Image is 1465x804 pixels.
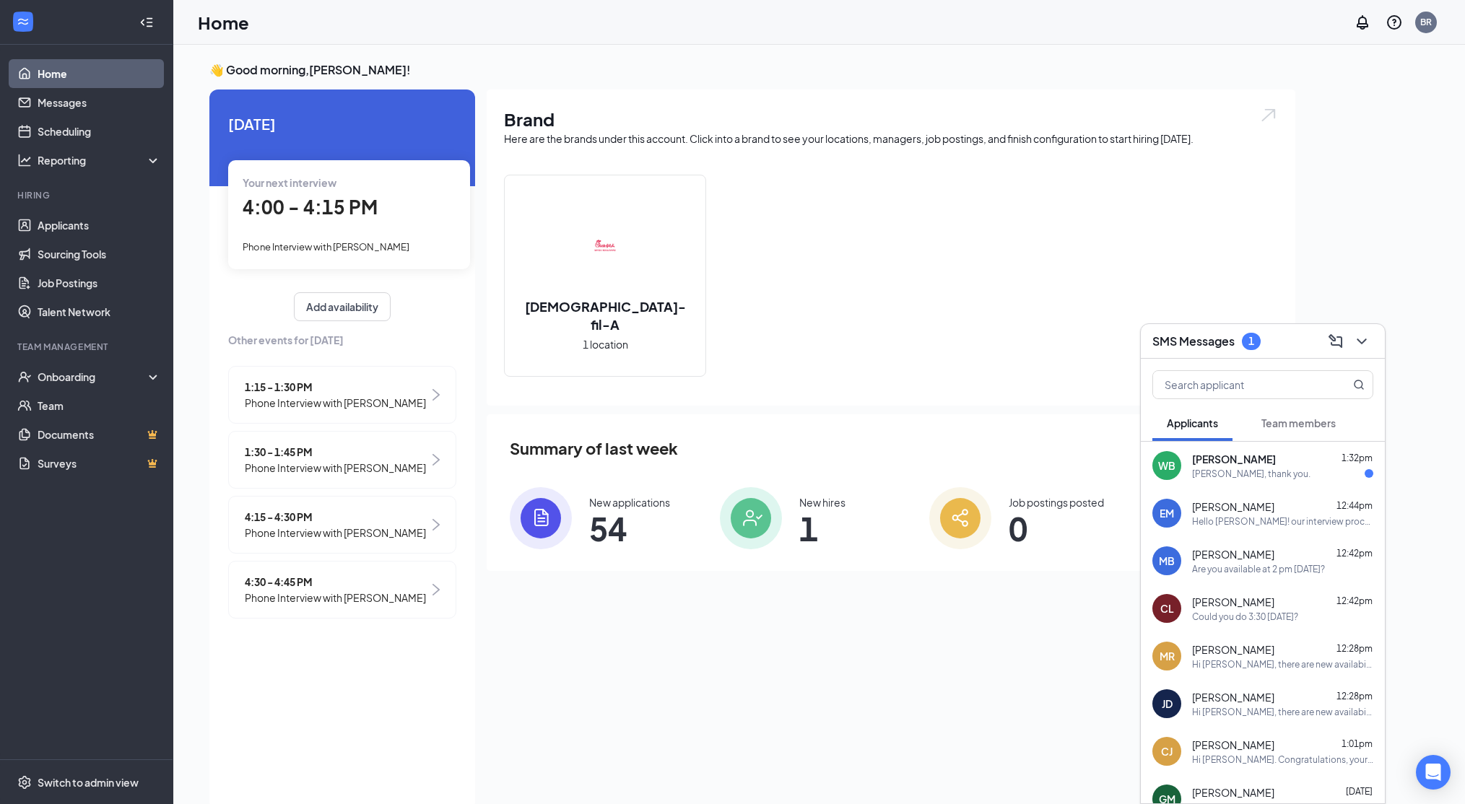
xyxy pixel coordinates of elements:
[38,370,149,384] div: Onboarding
[245,460,426,476] span: Phone Interview with [PERSON_NAME]
[294,292,391,321] button: Add availability
[1192,547,1274,562] span: [PERSON_NAME]
[1336,643,1373,654] span: 12:28pm
[243,195,378,219] span: 4:00 - 4:15 PM
[1158,458,1175,473] div: WB
[38,449,161,478] a: SurveysCrown
[228,332,456,348] span: Other events for [DATE]
[799,515,845,541] span: 1
[1192,738,1274,752] span: [PERSON_NAME]
[1192,785,1274,800] span: [PERSON_NAME]
[17,370,32,384] svg: UserCheck
[1248,335,1254,347] div: 1
[1336,548,1373,559] span: 12:42pm
[1192,642,1274,657] span: [PERSON_NAME]
[1336,500,1373,511] span: 12:44pm
[38,88,161,117] a: Messages
[198,10,249,35] h1: Home
[38,420,161,449] a: DocumentsCrown
[38,240,161,268] a: Sourcing Tools
[510,436,678,461] span: Summary of last week
[38,775,139,790] div: Switch to admin view
[1167,416,1218,429] span: Applicants
[1009,515,1104,541] span: 0
[589,495,670,510] div: New applications
[1192,753,1373,766] div: Hi [PERSON_NAME]. Congratulations, your phone interview with [DEMOGRAPHIC_DATA]-fil-A for Team Me...
[1259,107,1278,123] img: open.6027fd2a22e1237b5b06.svg
[245,525,426,541] span: Phone Interview with [PERSON_NAME]
[720,487,782,549] img: icon
[1336,691,1373,702] span: 12:28pm
[38,297,161,326] a: Talent Network
[17,189,158,201] div: Hiring
[583,336,628,352] span: 1 location
[1009,495,1104,510] div: Job postings posted
[38,268,161,297] a: Job Postings
[17,775,32,790] svg: Settings
[1192,468,1310,480] div: [PERSON_NAME], thank you.
[1192,690,1274,704] span: [PERSON_NAME]
[16,14,30,29] svg: WorkstreamLogo
[245,444,426,460] span: 1:30 - 1:45 PM
[929,487,991,549] img: icon
[1261,416,1336,429] span: Team members
[38,391,161,420] a: Team
[1416,755,1451,790] div: Open Intercom Messenger
[504,131,1278,146] div: Here are the brands under this account. Click into a brand to see your locations, managers, job p...
[38,153,162,167] div: Reporting
[209,62,1295,78] h3: 👋 Good morning, [PERSON_NAME] !
[139,15,154,30] svg: Collapse
[1152,333,1235,349] h3: SMS Messages
[1192,706,1373,718] div: Hi [PERSON_NAME], there are new availabilities for an interview. This is a reminder to schedule y...
[1353,333,1370,350] svg: ChevronDown
[1327,333,1344,350] svg: ComposeMessage
[1354,14,1371,31] svg: Notifications
[1153,371,1324,398] input: Search applicant
[504,107,1278,131] h1: Brand
[1192,452,1276,466] span: [PERSON_NAME]
[38,117,161,146] a: Scheduling
[245,590,426,606] span: Phone Interview with [PERSON_NAME]
[245,395,426,411] span: Phone Interview with [PERSON_NAME]
[1192,563,1325,575] div: Are you available at 2 pm [DATE]?
[1420,16,1432,28] div: BR
[589,515,670,541] span: 54
[243,176,336,189] span: Your next interview
[245,574,426,590] span: 4:30 - 4:45 PM
[1353,379,1365,390] svg: MagnifyingGlass
[1324,330,1347,353] button: ComposeMessage
[1386,14,1403,31] svg: QuestionInfo
[510,487,572,549] img: icon
[1336,595,1373,606] span: 12:42pm
[1342,738,1373,749] span: 1:01pm
[17,341,158,353] div: Team Management
[1160,649,1175,663] div: MR
[1350,330,1373,353] button: ChevronDown
[228,113,456,135] span: [DATE]
[1192,499,1274,514] span: [PERSON_NAME]
[1161,744,1173,759] div: CJ
[1342,453,1373,463] span: 1:32pm
[505,297,705,333] h2: [DEMOGRAPHIC_DATA]-fil-A
[1346,786,1373,797] span: [DATE]
[245,509,426,525] span: 4:15 - 4:30 PM
[38,211,161,240] a: Applicants
[1192,658,1373,670] div: Hi [PERSON_NAME], there are new availabilities for an interview. This is a reminder to schedule y...
[245,379,426,395] span: 1:15 - 1:30 PM
[1160,601,1174,616] div: CL
[1159,554,1175,568] div: MB
[1192,611,1298,623] div: Could you do 3:30 [DATE]?
[1160,506,1174,520] div: EM
[1192,515,1373,528] div: Hello [PERSON_NAME]! our interview process has one more in person interview. Are you available [D...
[799,495,845,510] div: New hires
[243,241,409,253] span: Phone Interview with [PERSON_NAME]
[1162,696,1173,711] div: JD
[1192,595,1274,609] span: [PERSON_NAME]
[559,199,651,292] img: Chick-fil-A
[38,59,161,88] a: Home
[17,153,32,167] svg: Analysis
